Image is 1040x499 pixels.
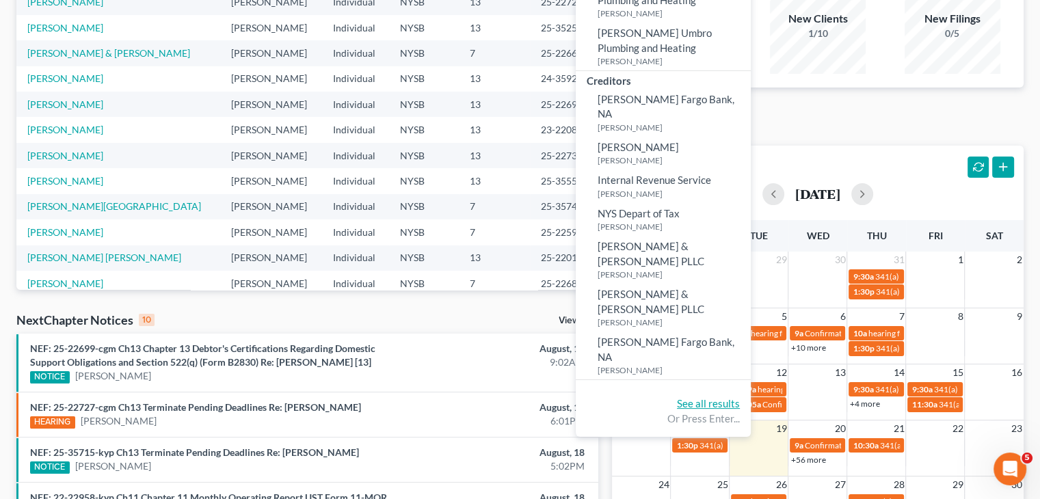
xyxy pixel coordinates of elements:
[322,117,389,142] td: Individual
[598,55,747,67] small: [PERSON_NAME]
[853,328,866,338] span: 10a
[322,40,389,66] td: Individual
[794,440,803,450] span: 9a
[459,245,530,271] td: 13
[322,271,389,296] td: Individual
[598,141,679,153] span: [PERSON_NAME]
[950,476,964,493] span: 29
[27,22,103,33] a: [PERSON_NAME]
[598,221,747,232] small: [PERSON_NAME]
[774,420,788,437] span: 19
[409,355,585,369] div: 9:02AM
[530,15,598,40] td: 25-35258
[598,188,747,200] small: [PERSON_NAME]
[598,240,704,267] span: [PERSON_NAME] & [PERSON_NAME] PLLC
[790,455,825,465] a: +56 more
[459,194,530,219] td: 7
[530,271,598,296] td: 25-22684
[322,245,389,271] td: Individual
[795,187,840,201] h2: [DATE]
[459,168,530,193] td: 13
[220,219,322,245] td: [PERSON_NAME]
[1010,420,1024,437] span: 23
[409,446,585,459] div: August, 18
[27,150,103,161] a: [PERSON_NAME]
[530,219,598,245] td: 25-22593
[598,364,747,376] small: [PERSON_NAME]
[27,98,103,110] a: [PERSON_NAME]
[30,461,70,474] div: NOTICE
[27,200,201,212] a: [PERSON_NAME][GEOGRAPHIC_DATA]
[27,278,103,289] a: [PERSON_NAME]
[576,203,751,237] a: NYS Depart of Tax[PERSON_NAME]
[598,27,712,53] span: [PERSON_NAME] Umbro Plumbing and Heating
[530,40,598,66] td: 25-22664
[459,117,530,142] td: 13
[322,66,389,92] td: Individual
[905,11,1000,27] div: New Filings
[598,207,680,219] span: NYS Depart of Tax
[770,27,866,40] div: 1/10
[409,414,585,428] div: 6:01PM
[459,143,530,168] td: 13
[30,416,75,429] div: HEARING
[794,328,803,338] span: 9a
[875,343,1007,353] span: 341(a) meeting for [PERSON_NAME]
[27,124,103,135] a: [PERSON_NAME]
[576,236,751,284] a: [PERSON_NAME] & [PERSON_NAME] PLLC[PERSON_NAME]
[220,92,322,117] td: [PERSON_NAME]
[994,453,1026,485] iframe: Intercom live chat
[322,143,389,168] td: Individual
[853,286,874,297] span: 1:30p
[598,8,747,19] small: [PERSON_NAME]
[804,328,959,338] span: Confirmation hearing for [PERSON_NAME]
[715,476,729,493] span: 25
[409,342,585,355] div: August, 19
[459,219,530,245] td: 7
[576,170,751,203] a: Internal Revenue Service[PERSON_NAME]
[530,66,598,92] td: 24-35929
[750,230,768,241] span: Tue
[459,15,530,40] td: 13
[220,168,322,193] td: [PERSON_NAME]
[576,71,751,88] div: Creditors
[757,384,943,394] span: hearing for [PERSON_NAME] and [PERSON_NAME]
[389,15,459,40] td: NYSB
[587,412,740,426] div: Or Press Enter...
[762,399,917,409] span: Confirmation hearing for [PERSON_NAME]
[1015,308,1024,325] span: 9
[27,175,103,187] a: [PERSON_NAME]
[459,92,530,117] td: 13
[598,93,734,120] span: [PERSON_NAME] Fargo Bank, NA
[598,174,711,186] span: Internal Revenue Service
[950,364,964,381] span: 15
[774,364,788,381] span: 12
[220,117,322,142] td: [PERSON_NAME]
[699,440,831,450] span: 341(a) meeting for [PERSON_NAME]
[576,137,751,170] a: [PERSON_NAME][PERSON_NAME]
[409,401,585,414] div: August, 18
[833,364,846,381] span: 13
[576,23,751,70] a: [PERSON_NAME] Umbro Plumbing and Heating[PERSON_NAME]
[892,364,905,381] span: 14
[1015,252,1024,268] span: 2
[1010,364,1024,381] span: 16
[220,40,322,66] td: [PERSON_NAME]
[30,401,361,413] a: NEF: 25-22727-cgm Ch13 Terminate Pending Deadlines Re: [PERSON_NAME]
[220,194,322,219] td: [PERSON_NAME]
[956,308,964,325] span: 8
[220,66,322,92] td: [PERSON_NAME]
[220,143,322,168] td: [PERSON_NAME]
[875,286,1007,297] span: 341(a) meeting for [PERSON_NAME]
[598,269,747,280] small: [PERSON_NAME]
[905,27,1000,40] div: 0/5
[75,459,151,473] a: [PERSON_NAME]
[220,15,322,40] td: [PERSON_NAME]
[530,92,598,117] td: 25-22699
[875,271,1006,282] span: 341(a) meeting for [PERSON_NAME]
[409,459,585,473] div: 5:02PM
[853,271,873,282] span: 9:30a
[576,284,751,332] a: [PERSON_NAME] & [PERSON_NAME] PLLC[PERSON_NAME]
[322,92,389,117] td: Individual
[459,271,530,296] td: 7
